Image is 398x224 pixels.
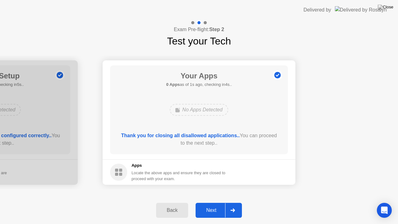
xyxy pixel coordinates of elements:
button: Next [196,203,242,218]
h1: Your Apps [166,70,232,82]
b: Thank you for closing all disallowed applications.. [121,133,240,138]
b: 0 Apps [166,82,180,87]
div: Back [158,208,186,213]
div: You can proceed to the next step.. [119,132,279,147]
img: Delivered by Rosalyn [335,6,387,13]
div: No Apps Detected [170,104,228,116]
h4: Exam Pre-flight: [174,26,224,33]
h1: Test your Tech [167,34,231,49]
img: Close [378,5,393,10]
div: Open Intercom Messenger [377,203,392,218]
div: Next [197,208,225,213]
h5: Apps [132,162,226,169]
h5: as of 1s ago, checking in4s.. [166,82,232,88]
button: Back [156,203,188,218]
div: Delivered by [303,6,331,14]
div: Locate the above apps and ensure they are closed to proceed with your exam. [132,170,226,182]
b: Step 2 [209,27,224,32]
